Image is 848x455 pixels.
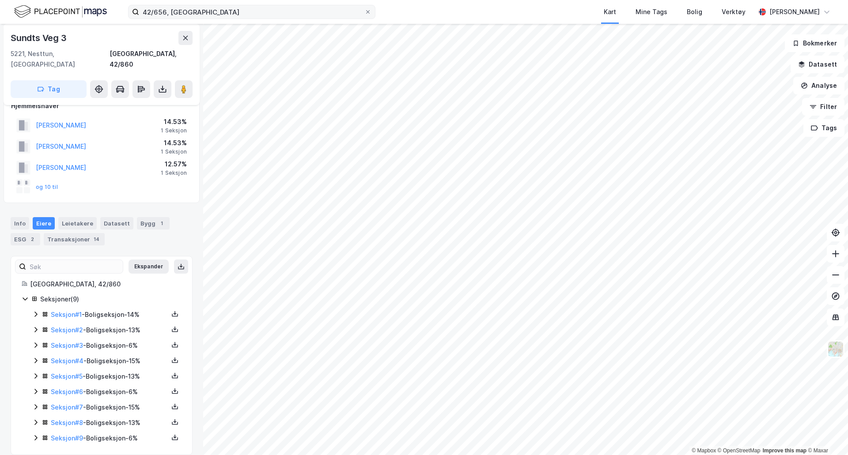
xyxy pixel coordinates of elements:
[769,7,820,17] div: [PERSON_NAME]
[51,357,83,365] a: Seksjon#4
[30,279,182,290] div: [GEOGRAPHIC_DATA], 42/860
[51,371,168,382] div: - Boligseksjon - 13%
[28,235,37,244] div: 2
[161,169,187,177] div: 1 Seksjon
[636,7,667,17] div: Mine Tags
[604,7,616,17] div: Kart
[51,419,83,426] a: Seksjon#8
[11,101,192,111] div: Hjemmelshaver
[92,235,101,244] div: 14
[51,356,168,366] div: - Boligseksjon - 15%
[40,294,182,305] div: Seksjoner ( 9 )
[11,31,68,45] div: Sundts Veg 3
[51,372,83,380] a: Seksjon#5
[785,34,844,52] button: Bokmerker
[51,402,168,413] div: - Boligseksjon - 15%
[51,433,168,444] div: - Boligseksjon - 6%
[793,77,844,94] button: Analyse
[161,159,187,169] div: 12.57%
[44,233,105,245] div: Transaksjoner
[139,5,364,19] input: Søk på adresse, matrikkel, gårdeiere, leietakere eller personer
[51,325,168,335] div: - Boligseksjon - 13%
[804,413,848,455] iframe: Chat Widget
[157,219,166,228] div: 1
[51,326,83,334] a: Seksjon#2
[14,4,107,19] img: logo.f888ab2527a4732fd821a326f86c7f29.svg
[51,388,83,395] a: Seksjon#6
[51,311,82,318] a: Seksjon#1
[51,434,83,442] a: Seksjon#9
[11,80,87,98] button: Tag
[51,403,83,411] a: Seksjon#7
[51,417,168,428] div: - Boligseksjon - 13%
[33,217,55,229] div: Eiere
[804,413,848,455] div: Kontrollprogram for chat
[827,341,844,357] img: Z
[161,117,187,127] div: 14.53%
[51,387,168,397] div: - Boligseksjon - 6%
[11,49,110,70] div: 5221, Nesttun, [GEOGRAPHIC_DATA]
[137,217,170,229] div: Bygg
[51,309,168,320] div: - Boligseksjon - 14%
[718,447,761,454] a: OpenStreetMap
[802,98,844,116] button: Filter
[692,447,716,454] a: Mapbox
[161,127,187,134] div: 1 Seksjon
[161,138,187,148] div: 14.53%
[791,56,844,73] button: Datasett
[51,340,168,351] div: - Boligseksjon - 6%
[26,260,123,273] input: Søk
[11,233,40,245] div: ESG
[687,7,702,17] div: Bolig
[110,49,193,70] div: [GEOGRAPHIC_DATA], 42/860
[51,342,83,349] a: Seksjon#3
[803,119,844,137] button: Tags
[161,148,187,155] div: 1 Seksjon
[129,259,169,274] button: Ekspander
[722,7,746,17] div: Verktøy
[11,217,29,229] div: Info
[763,447,806,454] a: Improve this map
[58,217,97,229] div: Leietakere
[100,217,133,229] div: Datasett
